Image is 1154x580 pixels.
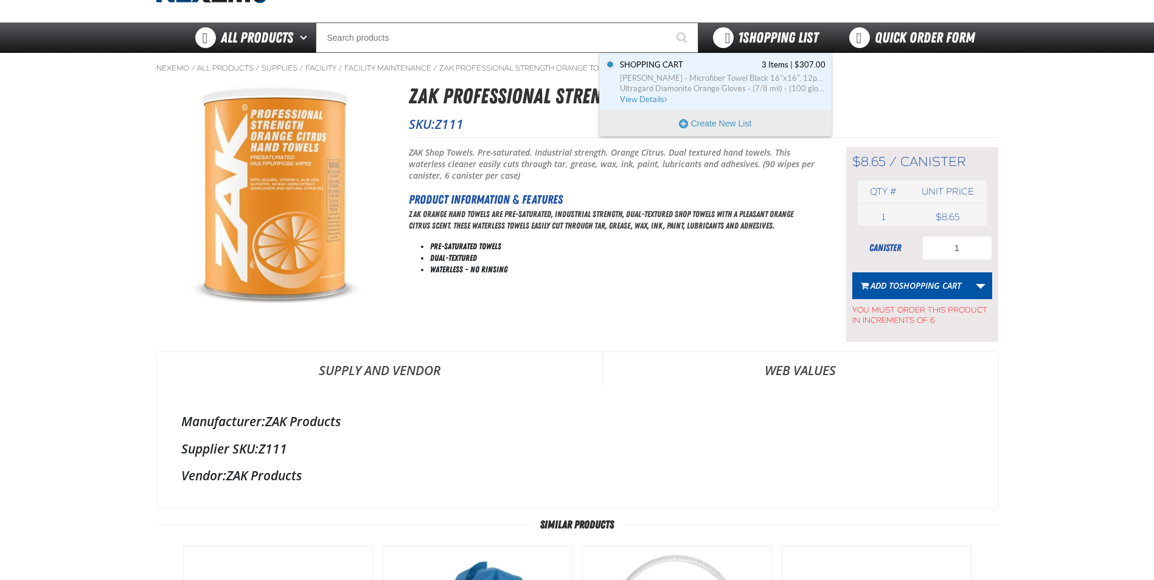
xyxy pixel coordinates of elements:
span: / [191,63,195,73]
span: / [299,63,304,73]
th: Qty # [858,181,909,203]
span: You must order this product in increments of 6 [852,299,992,326]
div: canister [852,241,919,255]
span: Add to [871,280,961,291]
button: Open All Products pages [296,22,316,53]
a: Web Values [603,352,998,388]
label: Manufacturer: [181,413,265,430]
span: / [433,63,437,73]
a: All Products [197,63,254,73]
td: $8.65 [909,209,986,226]
li: Waterless – No Rinsing [430,264,816,275]
span: Z111 [435,116,464,133]
h2: Product Information & Features [409,190,816,209]
li: Pre-saturated Towels [430,241,816,252]
span: / [889,154,897,170]
span: Ultragard Diamonite Orange Gloves - (7/8 mil) - (100 gloves per box MIN 10 box order) [620,83,826,94]
p: ZAK Shop Towels. Pre-saturated. Industrial strength. Orange Citrus. Dual textured hand towels. Th... [409,147,816,182]
span: / [255,63,260,73]
p: SKU: [409,116,998,133]
span: Shopping List [738,29,818,46]
button: You have 1 Shopping List. Open to view details [698,22,833,53]
a: Supplies [262,63,297,73]
input: Search [316,22,698,53]
span: 3 Items [762,60,788,71]
a: Facility [305,63,336,73]
label: Supplier SKU: [181,440,259,457]
input: Product Quantity [922,236,992,260]
a: ZAK Professional Strength Orange Towels [439,63,622,73]
button: Add toShopping Cart [852,272,970,299]
span: [PERSON_NAME] - Microfiber Towel Black 16"x16", 12pk (Pack of 12) [620,73,826,84]
span: 1 [881,212,885,223]
span: Shopping Cart [899,280,961,291]
div: You have 1 Shopping List. Open to view details [599,53,832,136]
span: / [338,63,342,73]
span: | [790,60,793,69]
a: Nexemo [156,63,189,73]
span: Shopping Cart [620,60,683,71]
span: canister [900,154,966,170]
div: Z111 [181,440,973,457]
p: ZAK Orange Hand Towels are pre-saturated, industrial strength, dual-textured shop towels with a p... [409,209,816,232]
span: Similar Products [530,519,624,531]
strong: 1 [738,29,743,46]
a: More Actions [969,272,992,299]
button: Start Searching [668,22,698,53]
a: Facility Maintenance [344,63,431,73]
span: All Products [221,27,293,49]
nav: Breadcrumbs [156,63,998,73]
th: Unit price [909,181,986,203]
span: View Details [620,95,669,104]
button: Create New List. Opens a popup [600,111,831,136]
img: ZAK Professional Strength Orange Towels [157,80,387,310]
a: Supply and Vendor [157,352,602,388]
h1: ZAK Professional Strength Orange Towels [409,80,998,112]
div: ZAK Products [181,467,973,484]
span: $8.65 [852,154,886,170]
label: Vendor: [181,467,226,484]
span: $307.00 [794,60,826,71]
a: Shopping Cart contains 3 items. Total cost is $307.00. Click to see all items, discounts, taxes a... [617,60,826,105]
div: ZAK Products [181,413,973,430]
li: Dual-Textured [430,252,816,264]
a: Quick Order Form [833,22,998,53]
